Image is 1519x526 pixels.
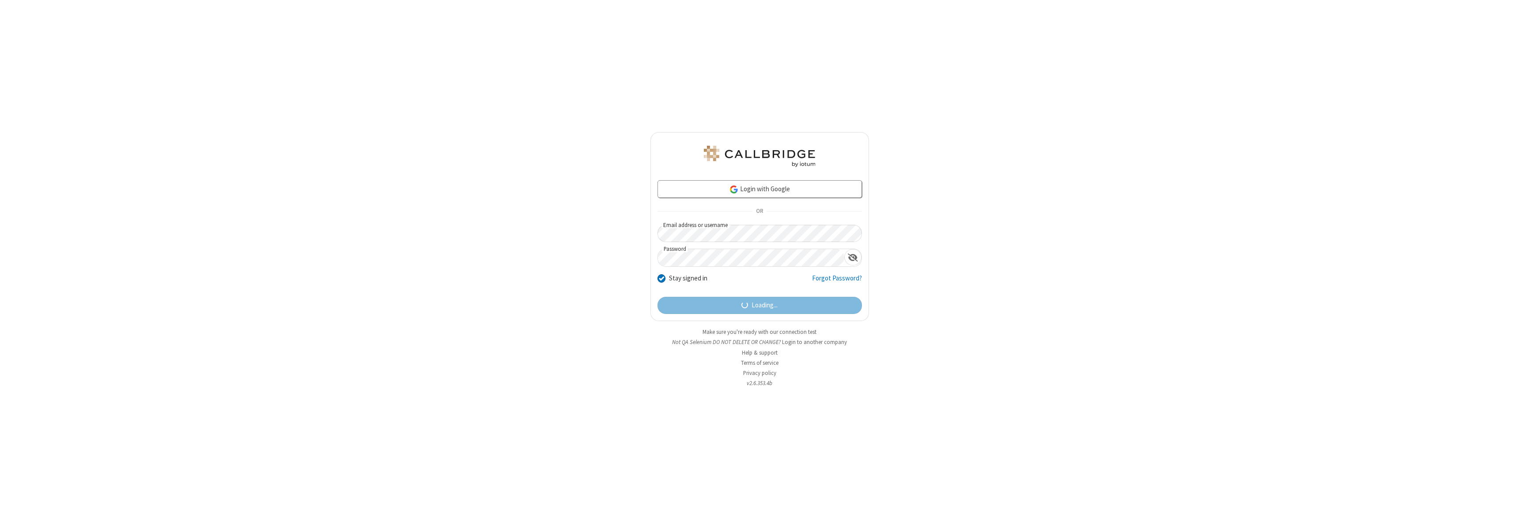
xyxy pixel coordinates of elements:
[669,273,707,284] label: Stay signed in
[782,338,847,346] button: Login to another company
[650,379,869,387] li: v2.6.353.4b
[703,328,816,336] a: Make sure you're ready with our connection test
[752,205,767,218] span: OR
[702,146,817,167] img: QA Selenium DO NOT DELETE OR CHANGE
[743,369,776,377] a: Privacy policy
[657,180,862,198] a: Login with Google
[658,249,844,266] input: Password
[650,338,869,346] li: Not QA Selenium DO NOT DELETE OR CHANGE?
[742,349,778,356] a: Help & support
[741,359,778,367] a: Terms of service
[729,185,739,194] img: google-icon.png
[844,249,862,265] div: Show password
[657,225,862,242] input: Email address or username
[752,300,778,310] span: Loading...
[812,273,862,290] a: Forgot Password?
[657,297,862,314] button: Loading...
